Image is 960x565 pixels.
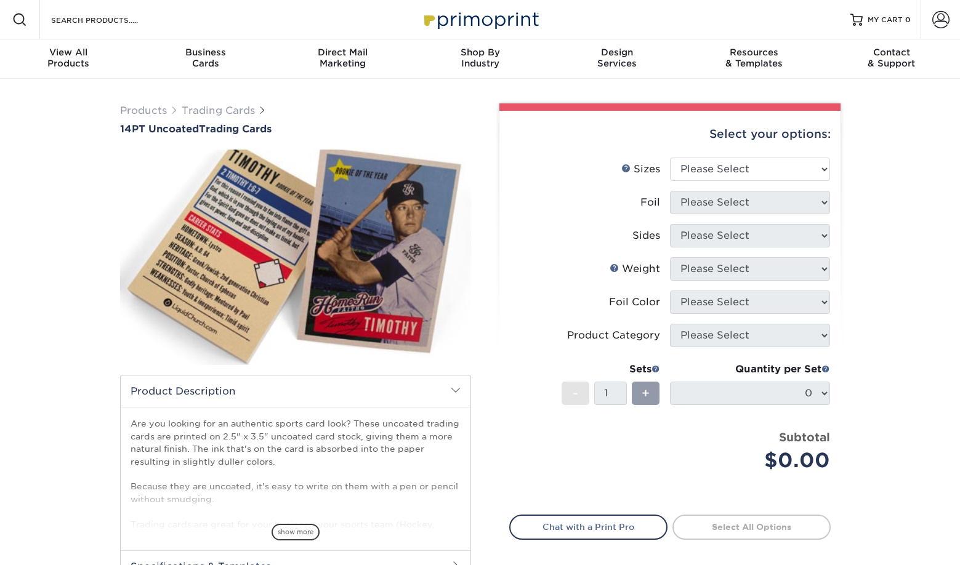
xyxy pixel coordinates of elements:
div: Sizes [621,162,660,177]
a: DesignServices [549,39,686,79]
span: + [642,384,650,403]
span: 0 [905,15,911,24]
div: Foil Color [609,295,660,310]
div: Industry [411,47,549,69]
div: & Templates [686,47,823,69]
h2: Product Description [121,375,470,407]
a: Resources& Templates [686,39,823,79]
a: Products [120,105,167,116]
div: Sides [632,228,660,243]
span: 14PT Uncoated [120,123,199,135]
input: SEARCH PRODUCTS..... [50,12,170,27]
span: Contact [823,47,960,58]
div: $0.00 [679,446,830,475]
strong: Subtotal [779,430,830,444]
span: show more [272,524,320,540]
span: Design [549,47,686,58]
span: - [573,384,578,403]
span: MY CART [868,15,903,25]
span: Shop By [411,47,549,58]
span: Direct Mail [274,47,411,58]
h1: Trading Cards [120,123,471,135]
p: Are you looking for an authentic sports card look? These uncoated trading cards are printed on 2.... [131,417,461,555]
a: BusinessCards [137,39,275,79]
a: Chat with a Print Pro [509,515,668,539]
a: Shop ByIndustry [411,39,549,79]
div: Select your options: [509,111,831,158]
div: Quantity per Set [670,362,830,377]
a: Trading Cards [182,105,255,116]
div: Sets [562,362,660,377]
img: 14PT Uncoated 01 [120,136,471,379]
div: Foil [640,195,660,210]
span: Resources [686,47,823,58]
div: Marketing [274,47,411,69]
div: Cards [137,47,275,69]
a: Contact& Support [823,39,960,79]
div: Weight [610,262,660,276]
a: Select All Options [672,515,831,539]
div: Product Category [567,328,660,343]
a: 14PT UncoatedTrading Cards [120,123,471,135]
img: Primoprint [419,6,542,33]
a: Direct MailMarketing [274,39,411,79]
span: Business [137,47,275,58]
div: Services [549,47,686,69]
div: & Support [823,47,960,69]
